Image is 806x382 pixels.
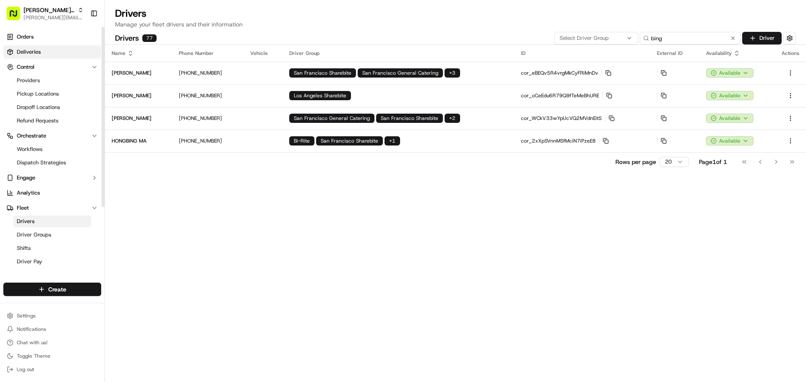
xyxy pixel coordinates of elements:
[130,107,153,117] button: See all
[294,115,370,122] span: San Francisco General Catering
[3,45,101,59] a: Deliveries
[84,208,102,214] span: Pylon
[782,50,799,57] div: Actions
[3,310,101,322] button: Settings
[521,115,643,122] p: cor_WCkV33wYpUcVQ2MVdnEitS
[445,114,460,123] div: + 2
[17,117,58,125] span: Refund Requests
[8,80,24,95] img: 1736555255976-a54dd68f-1ca7-489b-9aae-adbdc363a1c4
[179,70,237,76] p: [PHONE_NUMBER]
[706,68,754,78] button: Available
[706,114,754,123] button: Available
[3,129,101,143] button: Orchestrate
[17,104,60,111] span: Dropoff Locations
[179,115,237,122] p: [PHONE_NUMBER]
[17,159,66,166] span: Dispatch Strategies
[24,6,74,14] span: [PERSON_NAME] Transportation
[385,136,400,146] div: + 1
[48,285,66,294] span: Create
[115,7,796,20] h1: Drivers
[657,50,693,57] div: External ID
[13,115,91,127] a: Refund Requests
[17,353,50,359] span: Toggle Theme
[3,30,101,44] a: Orders
[38,80,138,88] div: Start new chat
[17,339,47,346] span: Chat with us!
[24,14,84,21] button: [PERSON_NAME][EMAIL_ADDRESS][DOMAIN_NAME]
[17,218,34,225] span: Drivers
[71,188,78,195] div: 💻
[3,60,101,74] button: Control
[3,201,101,215] button: Fleet
[74,130,92,137] span: [DATE]
[3,350,101,362] button: Toggle Theme
[70,130,73,137] span: •
[17,326,46,333] span: Notifications
[79,187,135,196] span: API Documentation
[17,48,41,56] span: Deliveries
[3,323,101,335] button: Notifications
[289,50,508,57] div: Driver Group
[22,54,151,63] input: Got a question? Start typing here...
[17,258,42,265] span: Driver Pay
[17,63,34,71] span: Control
[17,132,46,140] span: Orchestrate
[112,50,165,57] div: Name
[17,204,29,212] span: Fleet
[3,171,101,185] button: Engage
[3,364,101,375] button: Log out
[521,50,643,57] div: ID
[8,145,22,158] img: Jeff Sasse
[8,34,153,47] p: Welcome 👋
[13,143,91,155] a: Workflows
[143,83,153,93] button: Start new chat
[26,130,68,137] span: [PERSON_NAME]
[13,216,91,227] a: Drivers
[38,88,115,95] div: We're available if you need us!
[8,122,22,135] img: Jeff Sasse
[13,256,91,268] a: Driver Pay
[59,208,102,214] a: Powered byPylon
[445,68,460,78] div: + 3
[706,136,754,146] button: Available
[112,138,147,144] p: HONGBING MA
[112,70,152,76] p: [PERSON_NAME]
[17,187,64,196] span: Knowledge Base
[294,92,346,99] span: Los Angeles Sharebite
[112,115,152,122] p: [PERSON_NAME]
[74,153,92,159] span: [DATE]
[8,8,25,25] img: Nash
[321,138,378,144] span: San Francisco Sharebite
[554,32,638,44] button: Select Driver Group
[70,153,73,159] span: •
[17,174,35,182] span: Engage
[3,337,101,348] button: Chat with us!
[13,88,91,100] a: Pickup Locations
[3,283,101,296] button: Create
[13,229,91,241] a: Driver Groups
[17,244,31,252] span: Shifts
[381,115,438,122] span: San Francisco Sharebite
[521,138,643,144] p: cor_2xXpSVnnMSfMciN7iPzeE8
[68,184,138,199] a: 💻API Documentation
[3,275,101,288] div: Favorites
[17,146,42,153] span: Workflows
[706,50,768,57] div: Availability
[26,153,68,159] span: [PERSON_NAME]
[640,32,741,44] input: Type to search
[142,34,157,42] div: 77
[179,92,237,99] p: [PHONE_NUMBER]
[5,184,68,199] a: 📗Knowledge Base
[706,91,754,100] button: Available
[8,188,15,195] div: 📗
[115,32,139,44] h2: Drivers
[17,33,34,41] span: Orders
[17,312,36,319] span: Settings
[699,158,727,166] div: Page 1 of 1
[521,70,643,76] p: cor_eBEQv5R4vrgMkCyFRiMnDv
[13,242,91,254] a: Shifts
[17,77,40,84] span: Providers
